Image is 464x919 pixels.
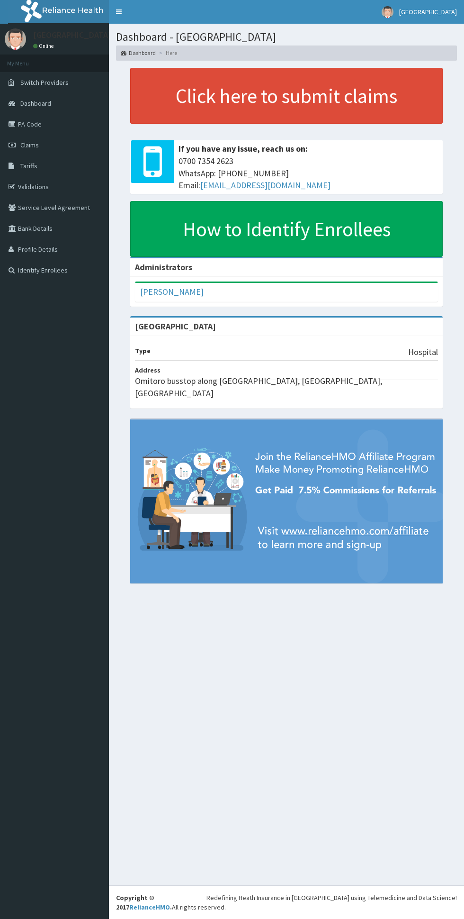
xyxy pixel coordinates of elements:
img: User Image [5,28,26,50]
a: Online [33,43,56,49]
b: If you have any issue, reach us on: [178,143,308,154]
li: Here [157,49,177,57]
p: [GEOGRAPHIC_DATA] [33,31,111,39]
a: How to Identify Enrollees [130,201,443,257]
strong: [GEOGRAPHIC_DATA] [135,321,216,332]
h1: Dashboard - [GEOGRAPHIC_DATA] [116,31,457,43]
p: Omitoro busstop along [GEOGRAPHIC_DATA], [GEOGRAPHIC_DATA], [GEOGRAPHIC_DATA] [135,375,438,399]
p: Hospital [408,346,438,358]
div: Redefining Heath Insurance in [GEOGRAPHIC_DATA] using Telemedicine and Data Science! [206,893,457,902]
span: Switch Providers [20,78,69,87]
img: User Image [382,6,393,18]
b: Type [135,346,151,355]
span: Dashboard [20,99,51,108]
strong: Copyright © 2017 . [116,893,172,911]
a: Click here to submit claims [130,68,443,124]
span: 0700 7354 2623 WhatsApp: [PHONE_NUMBER] Email: [178,155,438,191]
b: Administrators [135,262,192,273]
span: [GEOGRAPHIC_DATA] [399,8,457,16]
span: Claims [20,141,39,149]
footer: All rights reserved. [109,885,464,919]
b: Address [135,366,161,374]
a: Dashboard [121,49,156,57]
img: provider-team-banner.png [130,419,443,583]
a: [EMAIL_ADDRESS][DOMAIN_NAME] [200,180,330,191]
a: [PERSON_NAME] [140,286,204,297]
span: Tariffs [20,162,37,170]
a: RelianceHMO [129,903,170,911]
